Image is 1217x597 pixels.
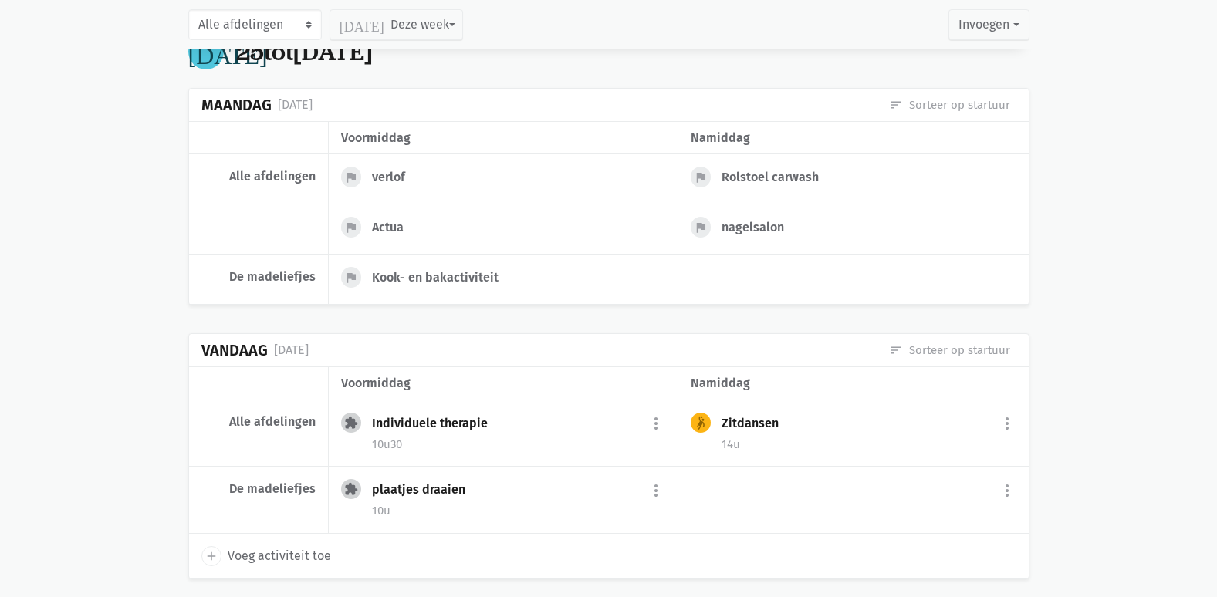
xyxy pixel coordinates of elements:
[340,18,384,32] i: [DATE]
[188,39,268,64] i: [DATE]
[694,221,708,234] i: flag
[722,437,740,451] span: 14u
[330,9,463,40] button: Deze week
[722,170,831,185] div: Rolstoel carwash
[201,269,316,285] div: De madeliefjes
[201,169,316,184] div: Alle afdelingen
[372,220,416,235] div: Actua
[344,271,358,285] i: flag
[341,373,665,393] div: voormiddag
[205,549,218,563] i: add
[372,170,417,185] div: verlof
[344,482,358,496] i: extension
[889,96,1010,113] a: Sorteer op startuur
[344,221,358,234] i: flag
[236,38,373,66] div: tot
[278,95,313,115] div: [DATE]
[372,504,390,518] span: 10u
[691,128,1016,148] div: namiddag
[889,343,903,357] i: sort
[694,170,708,184] i: flag
[201,481,316,497] div: De madeliefjes
[372,270,511,285] div: Kook- en bakactiviteit
[228,546,331,566] span: Voeg activiteit toe
[889,342,1010,359] a: Sorteer op startuur
[372,482,478,497] div: plaatjes draaien
[722,220,796,235] div: nagelsalon
[948,9,1029,40] button: Invoegen
[889,98,903,112] i: sort
[344,416,358,430] i: extension
[201,414,316,430] div: Alle afdelingen
[372,416,500,431] div: Individuele therapie
[344,170,358,184] i: flag
[274,340,309,360] div: [DATE]
[201,96,272,114] div: Maandag
[236,35,264,68] span: 25
[293,35,373,68] span: [DATE]
[372,437,402,451] span: 10u30
[694,416,708,430] i: sports_handball
[201,342,268,359] div: Vandaag
[722,416,791,431] div: Zitdansen
[201,546,331,566] a: add Voeg activiteit toe
[691,373,1016,393] div: namiddag
[341,128,665,148] div: voormiddag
